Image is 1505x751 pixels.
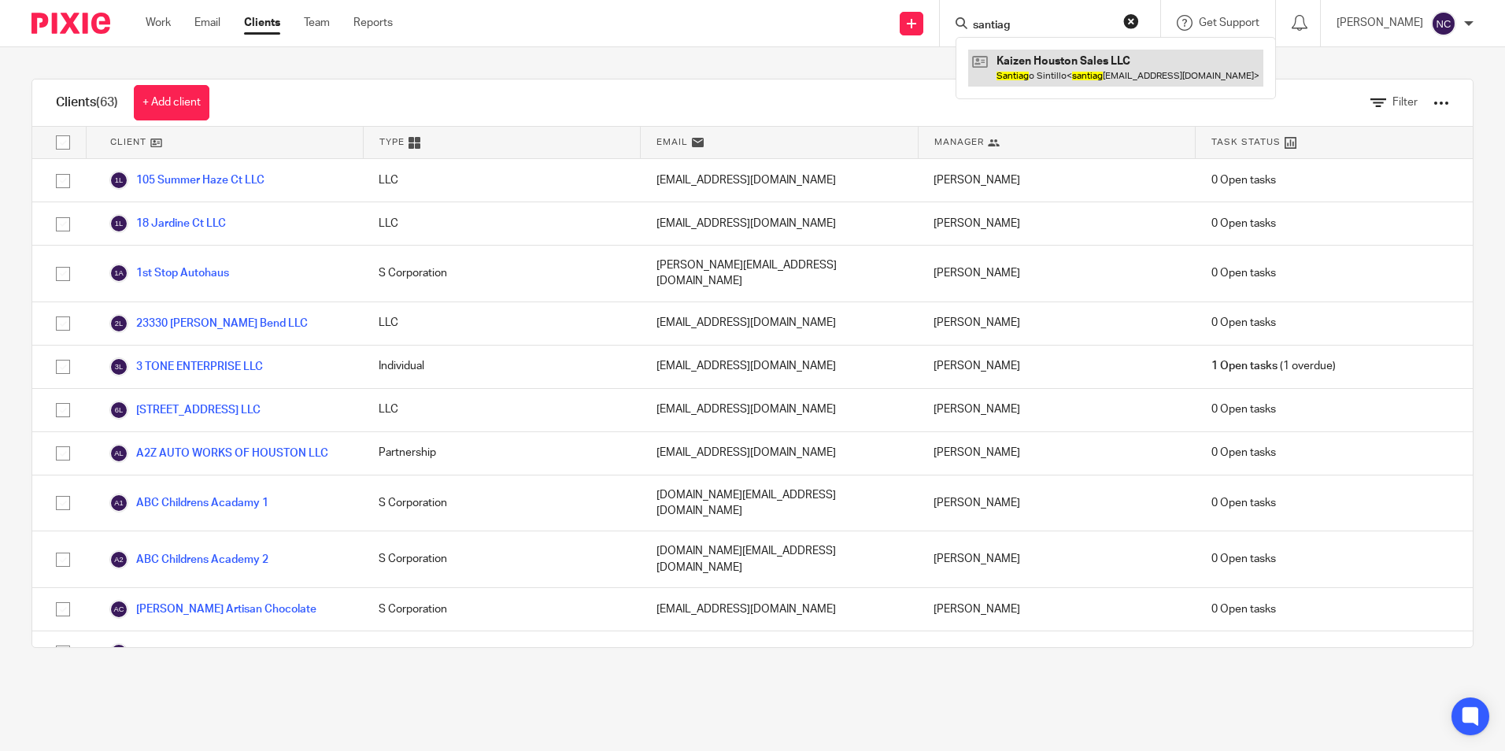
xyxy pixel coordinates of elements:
div: LLC [363,202,640,245]
div: [EMAIL_ADDRESS][DOMAIN_NAME] [641,432,918,475]
span: Manager [934,135,984,149]
div: [EMAIL_ADDRESS][DOMAIN_NAME] [641,159,918,202]
img: svg%3E [109,264,128,283]
div: [EMAIL_ADDRESS][DOMAIN_NAME] [641,346,918,388]
img: Pixie [31,13,110,34]
div: [EMAIL_ADDRESS][DOMAIN_NAME] [641,588,918,631]
span: 0 Open tasks [1211,172,1276,188]
div: [PERSON_NAME] [918,432,1195,475]
span: 0 Open tasks [1211,445,1276,461]
img: svg%3E [109,401,128,420]
div: [PERSON_NAME] [918,202,1195,245]
span: 0 Open tasks [1211,315,1276,331]
div: [PERSON_NAME] [PERSON_NAME] [918,631,1195,674]
span: Type [379,135,405,149]
a: Reports [353,15,393,31]
img: svg%3E [109,600,128,619]
div: [PERSON_NAME] [918,346,1195,388]
div: LLC [363,389,640,431]
p: [PERSON_NAME] [1337,15,1423,31]
div: [PERSON_NAME] [918,389,1195,431]
a: [PERSON_NAME] Artisan Chocolate [109,600,316,619]
span: Get Support [1199,17,1259,28]
div: S Corporation [363,246,640,302]
div: [PERSON_NAME] [918,302,1195,345]
div: [EMAIL_ADDRESS][DOMAIN_NAME] [641,202,918,245]
img: svg%3E [109,171,128,190]
div: [PERSON_NAME][EMAIL_ADDRESS][DOMAIN_NAME] [641,246,918,302]
img: svg%3E [1431,11,1456,36]
span: (63) [96,96,118,109]
div: Individual [363,346,640,388]
span: Task Status [1211,135,1281,149]
input: Search [971,19,1113,33]
div: [EMAIL_ADDRESS][DOMAIN_NAME] [641,302,918,345]
div: LLC [363,159,640,202]
a: Work [146,15,171,31]
span: 0 Open tasks [1211,645,1276,660]
span: 0 Open tasks [1211,216,1276,231]
img: svg%3E [109,643,128,662]
div: LLC [363,302,640,345]
div: [PERSON_NAME] [918,475,1195,531]
div: S Corporation [363,588,640,631]
input: Select all [48,128,78,157]
a: [STREET_ADDRESS] LLC [109,401,261,420]
div: [PERSON_NAME] [918,159,1195,202]
img: svg%3E [109,494,128,512]
div: [PERSON_NAME] [918,531,1195,587]
span: Client [110,135,146,149]
a: 105 Summer Haze Ct LLC [109,171,264,190]
img: svg%3E [109,444,128,463]
img: svg%3E [109,357,128,376]
span: Email [656,135,688,149]
span: Filter [1392,97,1418,108]
div: [EMAIL_ADDRESS][DOMAIN_NAME] [641,631,918,674]
a: Clients [244,15,280,31]
span: 0 Open tasks [1211,495,1276,511]
img: svg%3E [109,214,128,233]
a: 1st Stop Autohaus [109,264,229,283]
div: [DOMAIN_NAME][EMAIL_ADDRESS][DOMAIN_NAME] [641,531,918,587]
span: 1 Open tasks [1211,358,1278,374]
a: 23330 [PERSON_NAME] Bend LLC [109,314,308,333]
div: [PERSON_NAME] [918,246,1195,302]
div: [PERSON_NAME] [918,588,1195,631]
a: Team [304,15,330,31]
span: 0 Open tasks [1211,265,1276,281]
span: (1 overdue) [1211,358,1336,374]
a: 18 Jardine Ct LLC [109,214,226,233]
img: svg%3E [109,314,128,333]
a: 3 TONE ENTERPRISE LLC [109,357,263,376]
span: 0 Open tasks [1211,601,1276,617]
span: 0 Open tasks [1211,401,1276,417]
button: Clear [1123,13,1139,29]
a: Armen's Solutions LLC [109,643,249,662]
div: Individual [363,631,640,674]
div: Partnership [363,432,640,475]
h1: Clients [56,94,118,111]
a: A2Z AUTO WORKS OF HOUSTON LLC [109,444,328,463]
div: [DOMAIN_NAME][EMAIL_ADDRESS][DOMAIN_NAME] [641,475,918,531]
a: ABC Childrens Academy 2 [109,550,268,569]
div: S Corporation [363,531,640,587]
a: Email [194,15,220,31]
div: S Corporation [363,475,640,531]
div: [EMAIL_ADDRESS][DOMAIN_NAME] [641,389,918,431]
span: 0 Open tasks [1211,551,1276,567]
a: ABC Childrens Acadamy 1 [109,494,268,512]
img: svg%3E [109,550,128,569]
a: + Add client [134,85,209,120]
